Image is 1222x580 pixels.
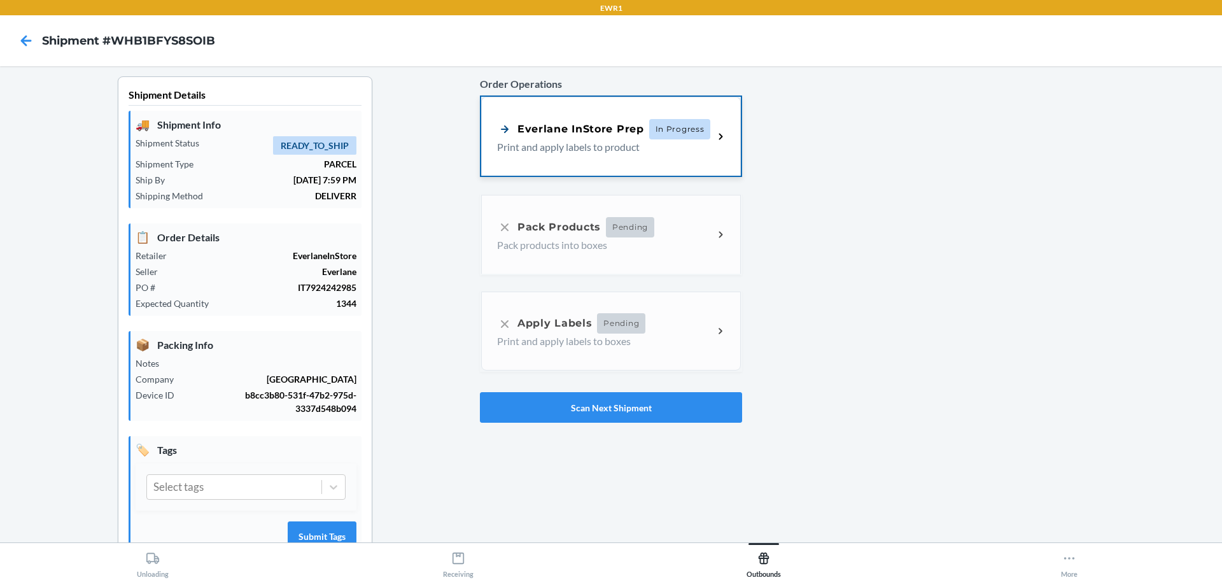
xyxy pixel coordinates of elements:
[153,479,204,495] div: Select tags
[600,3,622,14] p: EWR1
[136,297,219,310] p: Expected Quantity
[443,546,474,578] div: Receiving
[175,173,356,187] p: [DATE] 7:59 PM
[136,229,356,246] p: Order Details
[136,372,184,386] p: Company
[1061,546,1078,578] div: More
[288,521,356,552] button: Submit Tags
[136,136,209,150] p: Shipment Status
[129,87,362,106] p: Shipment Details
[480,392,742,423] button: Scan Next Shipment
[177,249,356,262] p: EverlaneInStore
[611,543,916,578] button: Outbounds
[136,357,169,370] p: Notes
[136,336,356,353] p: Packing Info
[184,372,356,386] p: [GEOGRAPHIC_DATA]
[916,543,1222,578] button: More
[168,265,356,278] p: Everlane
[747,546,781,578] div: Outbounds
[136,441,150,458] span: 🏷️
[136,336,150,353] span: 📦
[497,121,644,137] div: Everlane InStore Prep
[165,281,356,294] p: IT7924242985
[136,157,204,171] p: Shipment Type
[273,136,356,155] span: READY_TO_SHIP
[480,95,742,177] a: Everlane InStore PrepIn ProgressPrint and apply labels to product
[219,297,356,310] p: 1344
[305,543,611,578] button: Receiving
[136,265,168,278] p: Seller
[136,116,150,133] span: 🚚
[497,139,703,155] p: Print and apply labels to product
[649,119,711,139] span: In Progress
[136,281,165,294] p: PO #
[136,229,150,246] span: 📋
[136,441,356,458] p: Tags
[204,157,356,171] p: PARCEL
[42,32,215,49] h4: Shipment #WHB1BFYS8SOIB
[185,388,356,415] p: b8cc3b80-531f-47b2-975d-3337d548b094
[136,116,356,133] p: Shipment Info
[213,189,356,202] p: DELIVERR
[136,173,175,187] p: Ship By
[480,76,742,92] p: Order Operations
[136,388,185,402] p: Device ID
[136,249,177,262] p: Retailer
[137,546,169,578] div: Unloading
[136,189,213,202] p: Shipping Method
